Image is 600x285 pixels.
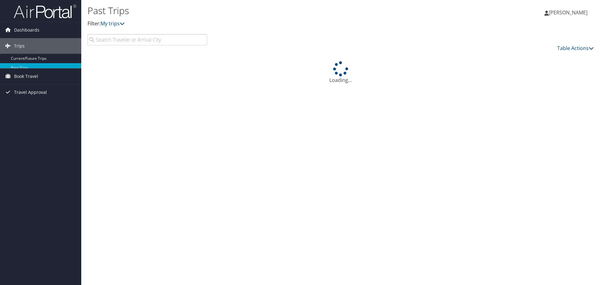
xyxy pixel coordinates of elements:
[87,4,425,17] h1: Past Trips
[544,3,594,22] a: [PERSON_NAME]
[87,20,425,28] p: Filter:
[549,9,587,16] span: [PERSON_NAME]
[101,20,125,27] a: My trips
[14,22,39,38] span: Dashboards
[87,34,207,45] input: Search Traveler or Arrival City
[14,38,25,54] span: Trips
[14,84,47,100] span: Travel Approval
[557,45,594,52] a: Table Actions
[87,61,594,84] div: Loading...
[14,4,76,19] img: airportal-logo.png
[14,69,38,84] span: Book Travel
